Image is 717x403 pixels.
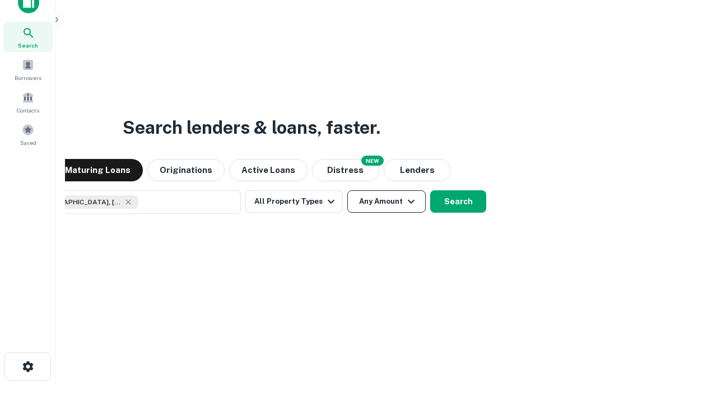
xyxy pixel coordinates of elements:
h3: Search lenders & loans, faster. [123,114,380,141]
button: Lenders [384,159,451,181]
button: Search distressed loans with lien and other non-mortgage details. [312,159,379,181]
span: Borrowers [15,73,41,82]
a: Contacts [3,87,53,117]
a: Saved [3,119,53,149]
span: Contacts [17,106,39,115]
div: NEW [361,156,384,166]
button: Active Loans [229,159,308,181]
a: Borrowers [3,54,53,85]
a: Search [3,22,53,52]
button: Search [430,190,486,213]
button: [GEOGRAPHIC_DATA], [GEOGRAPHIC_DATA], [GEOGRAPHIC_DATA] [17,190,241,214]
button: All Property Types [245,190,343,213]
span: Search [18,41,38,50]
button: Maturing Loans [53,159,143,181]
iframe: Chat Widget [661,313,717,367]
button: Any Amount [347,190,426,213]
span: Saved [20,138,36,147]
span: [GEOGRAPHIC_DATA], [GEOGRAPHIC_DATA], [GEOGRAPHIC_DATA] [38,197,122,207]
button: Originations [147,159,225,181]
